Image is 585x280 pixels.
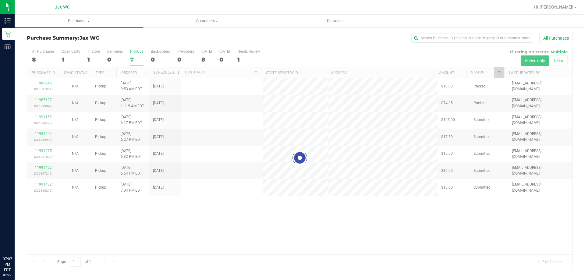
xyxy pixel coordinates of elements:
span: Purchases [15,18,143,24]
span: Customers [143,18,271,24]
span: Hi, [PERSON_NAME]! [534,5,573,9]
a: Customers [143,15,271,27]
input: Search Purchase ID, Original ID, State Registry ID or Customer Name... [411,34,533,43]
a: Deliveries [271,15,399,27]
span: Deliveries [319,18,352,24]
inline-svg: Inventory [5,18,11,24]
span: Jax WC [80,35,99,41]
h3: Purchase Summary: [27,35,209,41]
a: Purchases [15,15,143,27]
span: Jax WC [55,5,70,10]
iframe: Resource center [6,231,24,250]
button: All Purchases [539,33,573,43]
p: 09/22 [3,273,12,277]
inline-svg: Reports [5,44,11,50]
p: 07:07 PM EDT [3,256,12,273]
inline-svg: Retail [5,31,11,37]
